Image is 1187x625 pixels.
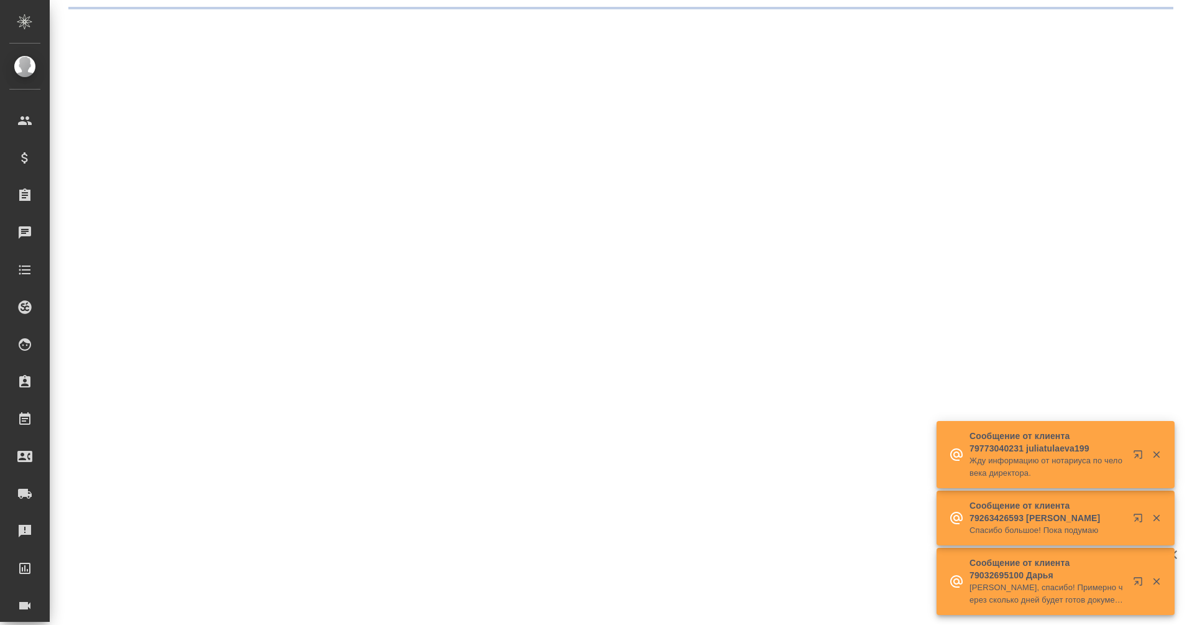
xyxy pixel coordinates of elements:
button: Открыть в новой вкладке [1125,442,1155,472]
p: Спасибо большое! Пока подумаю [969,524,1125,537]
button: Открыть в новой вкладке [1125,569,1155,599]
button: Открыть в новой вкладке [1125,506,1155,535]
p: Сообщение от клиента 79773040231 juliatulaeva199 [969,430,1125,455]
p: [PERSON_NAME], спасибо! Примерно через сколько дней будет готов документ? [969,581,1125,606]
button: Закрыть [1143,512,1169,524]
button: Закрыть [1143,576,1169,587]
p: Сообщение от клиента 79032695100 Дарья [969,557,1125,581]
button: Закрыть [1143,449,1169,460]
p: Сообщение от клиента 79263426593 [PERSON_NAME] [969,499,1125,524]
p: Жду информацию от нотариуса по человека директора. [969,455,1125,479]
